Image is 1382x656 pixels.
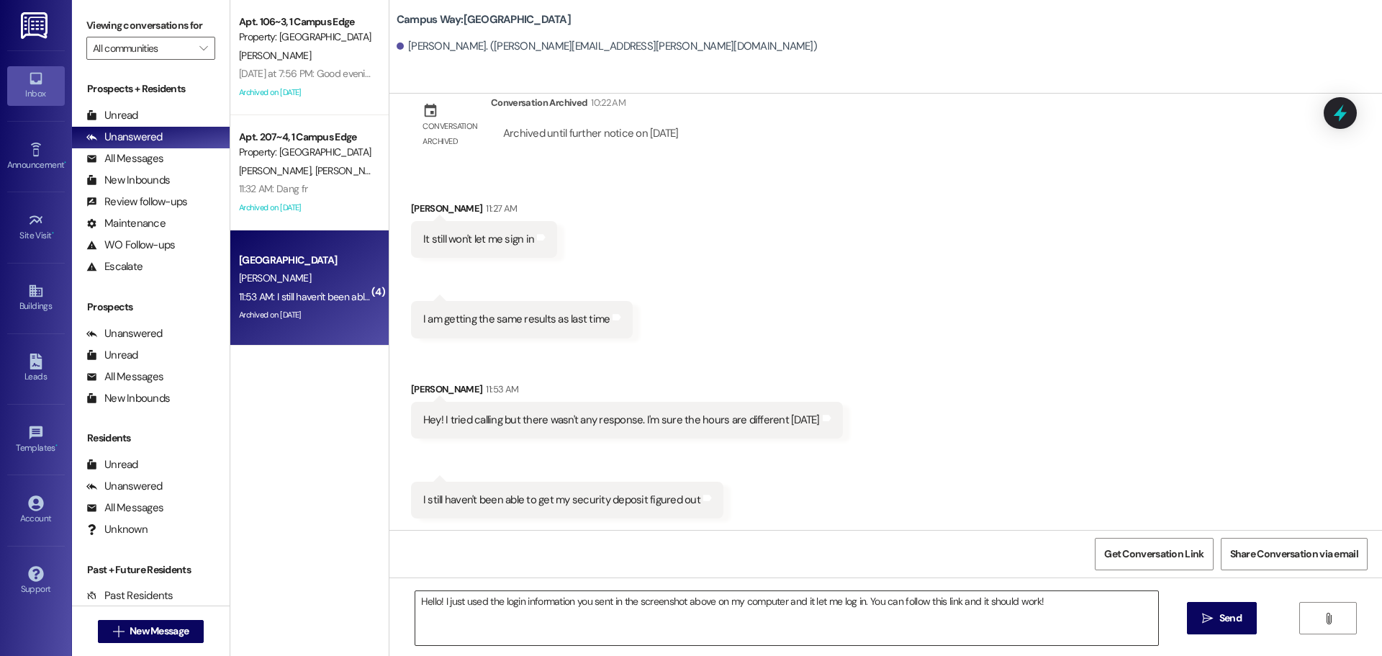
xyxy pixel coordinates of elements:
div: Apt. 106~3, 1 Campus Edge [239,14,372,30]
div: Unanswered [86,130,163,145]
div: Archived on [DATE] [238,84,374,102]
div: Past Residents [86,588,173,603]
div: Unanswered [86,326,163,341]
div: I still haven't been able to get my security deposit figured out [423,493,700,508]
div: Residents [72,431,230,446]
div: New Inbounds [86,391,170,406]
button: Get Conversation Link [1095,538,1213,570]
span: [PERSON_NAME] [239,164,315,177]
button: New Message [98,620,204,643]
div: 11:27 AM [482,201,517,216]
input: All communities [93,37,192,60]
a: Templates • [7,421,65,459]
a: Inbox [7,66,65,105]
div: 10:22 AM [587,95,625,110]
div: [PERSON_NAME]. ([PERSON_NAME][EMAIL_ADDRESS][PERSON_NAME][DOMAIN_NAME]) [397,39,817,54]
span: • [64,158,66,168]
button: Send [1187,602,1257,634]
span: Send [1219,611,1242,626]
div: Unread [86,108,138,123]
div: Unread [86,348,138,363]
div: [PERSON_NAME] [411,382,843,402]
div: All Messages [86,369,163,385]
a: Site Visit • [7,208,65,247]
img: ResiDesk Logo [21,12,50,39]
textarea: Hello! I just used the login information you sent in the screenshot above on my computer and it l... [415,591,1158,645]
div: [GEOGRAPHIC_DATA] [239,253,372,268]
div: Apt. 207~4, 1 Campus Edge [239,130,372,145]
div: All Messages [86,151,163,166]
div: Conversation Archived [491,95,587,110]
span: Share Conversation via email [1230,547,1358,562]
div: Archived on [DATE] [238,306,374,324]
span: Get Conversation Link [1104,547,1203,562]
div: Property: [GEOGRAPHIC_DATA] [239,30,372,45]
i:  [199,42,207,54]
div: All Messages [86,500,163,516]
span: [PERSON_NAME] [239,271,311,284]
i:  [1202,613,1213,624]
a: Leads [7,349,65,388]
div: [PERSON_NAME] [411,201,557,221]
div: 11:53 AM [482,382,518,397]
div: Maintenance [86,216,166,231]
div: 11:32 AM: Dang fr [239,182,307,195]
div: Conversation archived [423,119,479,150]
span: [PERSON_NAME] [315,164,391,177]
span: • [52,228,54,238]
div: Prospects [72,300,230,315]
div: Unread [86,457,138,472]
b: Campus Way: [GEOGRAPHIC_DATA] [397,12,571,27]
span: • [55,441,58,451]
i:  [1323,613,1334,624]
span: [PERSON_NAME] [239,49,311,62]
div: Escalate [86,259,143,274]
div: Prospects + Residents [72,81,230,96]
i:  [113,626,124,637]
div: Property: [GEOGRAPHIC_DATA] [239,145,372,160]
label: Viewing conversations for [86,14,215,37]
a: Support [7,562,65,601]
div: WO Follow-ups [86,238,175,253]
a: Account [7,491,65,530]
div: I am getting the same results as last time [423,312,610,327]
div: Unanswered [86,479,163,494]
div: New Inbounds [86,173,170,188]
a: Buildings [7,279,65,318]
div: Unknown [86,522,148,537]
button: Share Conversation via email [1221,538,1368,570]
div: Review follow-ups [86,194,187,210]
div: It still won't let me sign in [423,232,534,247]
div: 11:53 AM: I still haven't been able to get my security deposit figured out [239,290,530,303]
div: Hey! I tried calling but there wasn't any response. I'm sure the hours are different [DATE] [423,413,820,428]
div: Past + Future Residents [72,562,230,578]
span: New Message [130,624,189,639]
div: Archived on [DATE] [238,199,374,217]
div: Archived until further notice on [DATE] [502,126,680,141]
